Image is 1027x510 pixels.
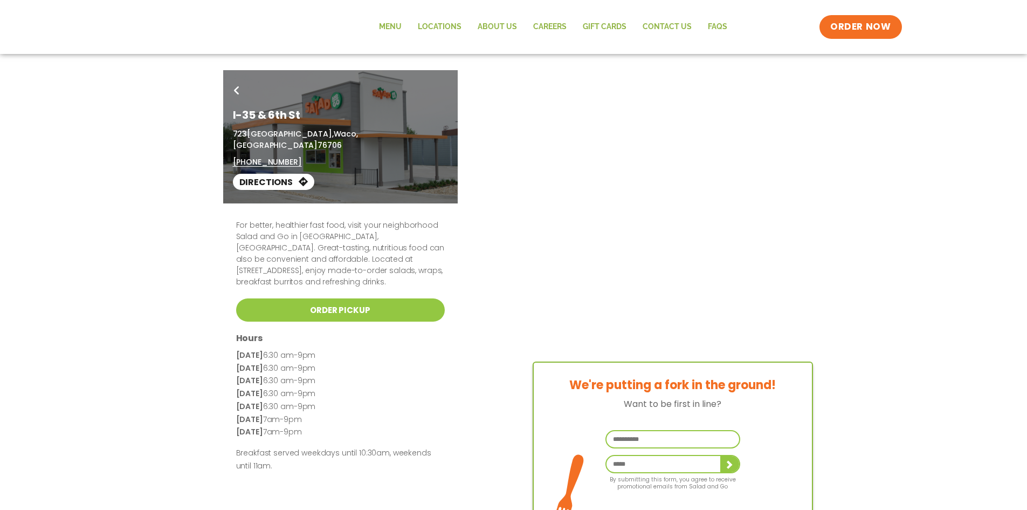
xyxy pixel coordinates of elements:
strong: [DATE] [236,414,263,425]
p: 6:30 am-9pm [236,387,445,400]
span: 76706 [318,140,341,151]
a: FAQs [700,15,735,39]
a: About Us [470,15,525,39]
p: Want to be first in line? [534,397,812,411]
a: GIFT CARDS [575,15,635,39]
p: 7am-9pm [236,413,445,426]
p: 6:30 am-9pm [236,349,445,362]
strong: [DATE] [236,401,263,412]
h1: I-35 & 6th St [233,107,448,123]
h3: We're putting a fork in the ground! [534,379,812,392]
strong: [DATE] [236,388,263,399]
strong: [DATE] [236,375,263,386]
p: For better, healthier fast food, visit your neighborhood Salad and Go in [GEOGRAPHIC_DATA], [GEOG... [236,220,445,288]
a: Order Pickup [236,298,445,322]
span: [GEOGRAPHIC_DATA], [247,128,333,139]
a: Careers [525,15,575,39]
span: Waco, [334,128,358,139]
a: Directions [233,174,314,190]
a: Contact Us [635,15,700,39]
a: Menu [371,15,410,39]
p: 7am-9pm [236,426,445,439]
strong: [DATE] [236,426,263,437]
img: new-SAG-logo-768×292 [126,5,287,49]
a: ORDER NOW [819,15,901,39]
a: [PHONE_NUMBER] [233,157,302,168]
h3: Hours [236,332,445,344]
strong: [DATE] [236,350,263,361]
span: ORDER NOW [830,21,891,33]
nav: Menu [371,15,735,39]
span: [GEOGRAPHIC_DATA] [233,140,318,151]
p: By submitting this form, you agree to receive promotional emails from Salad and Go [605,473,740,490]
strong: [DATE] [236,363,263,373]
p: Breakfast served weekdays until 10:30am, weekends until 11am. [236,447,445,473]
p: 6:30 am-9pm [236,375,445,387]
a: Locations [410,15,470,39]
p: 6:30 am-9pm [236,400,445,413]
span: 723 [233,128,247,139]
p: 6:30 am-9pm [236,362,445,375]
